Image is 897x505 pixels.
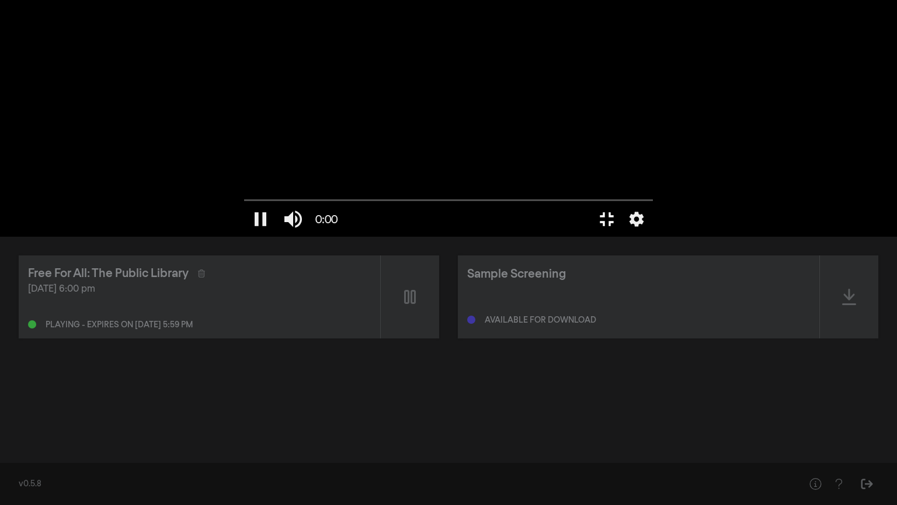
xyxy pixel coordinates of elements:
[855,472,878,496] button: Sign Out
[485,316,596,324] div: Available for download
[804,472,827,496] button: Help
[28,265,189,282] div: Free For All: The Public Library
[310,202,343,237] button: 0:00
[46,321,193,329] div: Playing - expires on [DATE] 5:59 pm
[277,202,310,237] button: Mute
[590,202,623,237] button: Exit full screen
[28,282,371,296] div: [DATE] 6:00 pm
[467,265,566,283] div: Sample Screening
[623,202,650,237] button: More settings
[827,472,850,496] button: Help
[244,202,277,237] button: Pause
[19,478,780,490] div: v0.5.8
